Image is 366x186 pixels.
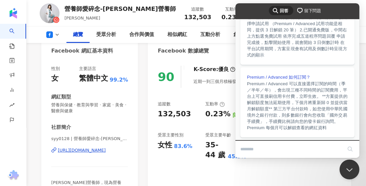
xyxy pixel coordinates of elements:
[222,14,242,20] span: 0.23%
[129,31,154,39] div: 合作與價值
[158,101,171,107] div: 追蹤數
[205,140,226,161] div: 35-44 歲
[40,3,60,23] img: KOL Avatar
[51,102,128,114] span: 營養與保健 · 教育與學習 · 家庭 · 美食 · 醫療與健康
[12,78,112,127] span: Premium / Advanced 可以直接選擇訂閱的時間（季／半年／年），會出現三種不同時間的訂閱費用，平台上可直接刷信用卡付費，立即生效。 **方案提供的解鎖額度無法延期使用，下個月將重新...
[5,64,119,134] a: Premium / Advanced 如何訂閱？Premium / Advanced 可以直接選擇訂閱的時間（季／半年／年），會出現三種不同時間的訂閱費用，平台上可直接刷信用卡付費，立即生效。 ...
[64,5,176,13] div: 營養師愛碎念-[PERSON_NAME]營養師
[73,31,83,39] div: 總覽
[233,31,263,39] div: 創作內容分析
[158,140,172,150] div: 女性
[184,6,211,13] div: 追蹤數
[79,73,108,84] div: 繁體中文
[232,112,243,119] div: 良好
[58,147,106,153] div: [URL][DOMAIN_NAME]
[12,12,112,54] span: 有二種方式： 1.首次註冊開通工作區完成後，直接選擇申請試用 （Premium / Advanced 試用功能是相同，提供 3 日解鎖 20 筆） 2.已開通免費版，中間右上方點選免費試用 依序...
[9,98,15,113] span: rise
[51,73,59,84] div: 女
[218,66,229,73] div: 優良
[51,47,113,55] div: Facebook 網紅基本資料
[193,75,307,88] div: 近期一到三個月積極發文，且漲粉率與互動率高。
[158,109,191,119] div: 132,503
[12,71,75,76] span: Premium / Advanced 如何訂閱？
[340,160,359,179] iframe: Help Scout Beacon - Close
[184,14,211,20] span: 132,503
[235,3,359,158] iframe: Help Scout Beacon - Live Chat, Contact Form, and Knowledge Base
[51,136,128,142] span: syy0128 | 營養師愛碎念-[PERSON_NAME]營養師 | syy0128
[7,170,20,181] img: chrome extension
[9,24,22,50] a: search
[167,31,187,39] div: 相似網紅
[158,132,183,138] div: 受眾主要性別
[158,70,174,84] div: 90
[205,109,230,119] div: 0.23%
[64,16,100,20] span: [PERSON_NAME]
[51,93,71,100] div: 網紅類型
[110,76,128,84] span: 99.2%
[158,47,209,55] div: Facebook 數據總覽
[174,143,192,150] div: 83.6%
[200,31,220,39] div: 互動分析
[205,132,231,138] div: 受眾主要年齡
[51,147,128,153] a: [URL][DOMAIN_NAME]
[193,66,235,73] div: K-Score :
[79,66,96,72] div: 主要語言
[96,31,116,39] div: 受眾分析
[51,66,60,72] div: 性別
[51,124,71,131] div: 社群簡介
[228,153,246,160] div: 45.3%
[8,8,19,19] img: logo icon
[205,101,225,107] div: 互動率
[219,6,244,13] div: 互動率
